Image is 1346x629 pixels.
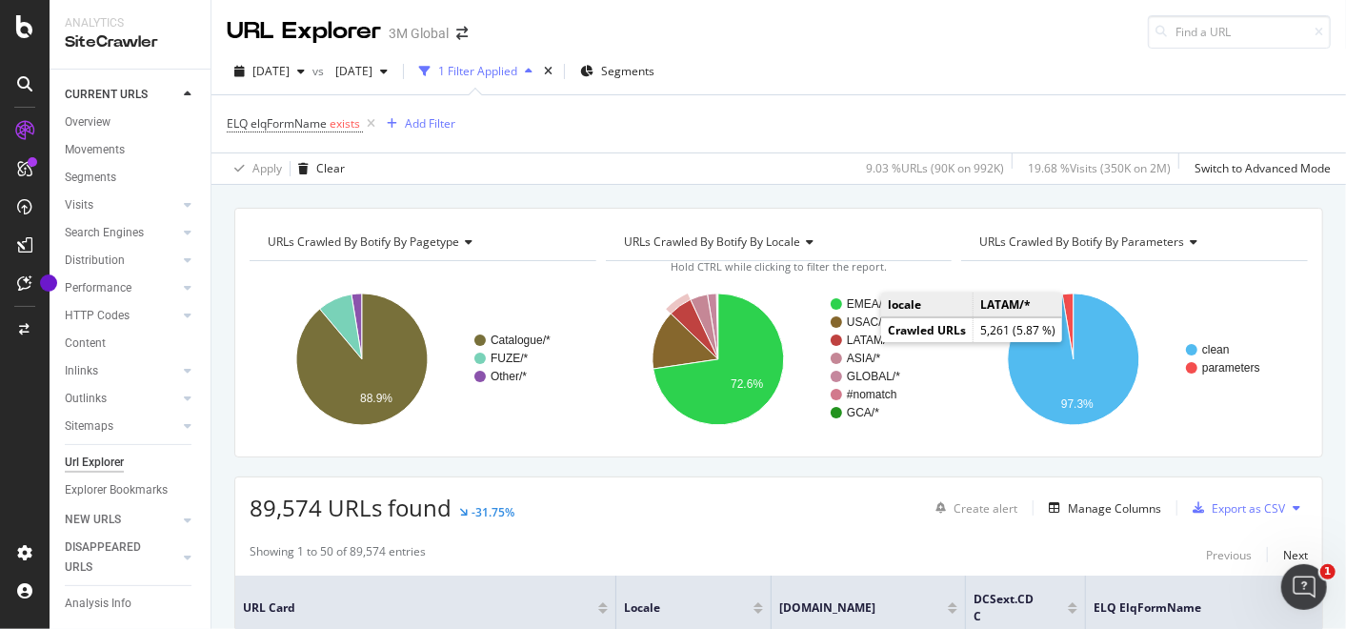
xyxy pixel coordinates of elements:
[1068,500,1161,517] div: Manage Columns
[328,56,395,87] button: [DATE]
[65,594,131,614] div: Analysis Info
[975,227,1291,257] h4: URLs Crawled By Botify By parameters
[1206,543,1252,566] button: Previous
[1061,397,1094,411] text: 97.3%
[1187,153,1331,184] button: Switch to Advanced Mode
[1212,500,1285,517] div: Export as CSV
[779,599,919,617] span: [DOMAIN_NAME]
[65,453,124,473] div: Url Explorer
[601,63,654,79] span: Segments
[291,153,345,184] button: Clear
[847,352,881,365] text: ASIA/*
[65,251,178,271] a: Distribution
[65,510,121,530] div: NEW URLS
[312,63,328,79] span: vs
[65,361,98,381] div: Inlinks
[65,15,195,31] div: Analytics
[847,297,887,311] text: EMEA/*
[1148,15,1331,49] input: Find a URL
[65,112,197,132] a: Overview
[954,500,1017,517] div: Create alert
[250,492,452,523] span: 89,574 URLs found
[624,233,800,250] span: URLs Crawled By Botify By locale
[1281,564,1327,610] iframe: Intercom live chat
[65,594,197,614] a: Analysis Info
[389,24,449,43] div: 3M Global
[250,276,591,442] svg: A chart.
[227,115,327,132] span: ELQ elqFormName
[316,160,345,176] div: Clear
[328,63,372,79] span: 2024 Apr. 7th
[65,306,130,326] div: HTTP Codes
[1202,361,1260,375] text: parameters
[974,591,1039,625] span: DCSext.CDC
[491,352,529,365] text: FUZE/*
[65,85,148,105] div: CURRENT URLS
[606,276,947,442] svg: A chart.
[866,160,1004,176] div: 9.03 % URLs ( 90K on 992K )
[847,315,887,329] text: USAC/*
[65,31,195,53] div: SiteCrawler
[250,543,426,566] div: Showing 1 to 50 of 89,574 entries
[731,377,763,391] text: 72.6%
[1041,497,1161,519] button: Manage Columns
[65,480,168,500] div: Explorer Bookmarks
[624,599,725,617] span: locale
[252,63,290,79] span: 2025 Sep. 7th
[65,112,110,132] div: Overview
[491,370,527,383] text: Other/*
[1283,543,1308,566] button: Next
[65,361,178,381] a: Inlinks
[65,453,197,473] a: Url Explorer
[264,227,579,257] h4: URLs Crawled By Botify By pagetype
[1185,493,1285,523] button: Export as CSV
[847,388,897,401] text: #nomatch
[65,140,125,160] div: Movements
[620,227,935,257] h4: URLs Crawled By Botify By locale
[1202,343,1230,356] text: clean
[65,306,178,326] a: HTTP Codes
[65,168,197,188] a: Segments
[1195,160,1331,176] div: Switch to Advanced Mode
[974,318,1063,343] td: 5,261 (5.87 %)
[438,63,517,79] div: 1 Filter Applied
[405,115,455,132] div: Add Filter
[65,538,178,578] a: DISAPPEARED URLS
[65,538,161,578] div: DISAPPEARED URLS
[40,274,57,292] div: Tooltip anchor
[928,493,1017,523] button: Create alert
[961,276,1302,442] svg: A chart.
[65,168,116,188] div: Segments
[65,510,178,530] a: NEW URLS
[243,599,593,617] span: URL Card
[65,334,106,354] div: Content
[65,416,178,436] a: Sitemaps
[65,223,144,243] div: Search Engines
[974,293,1063,317] td: LATAM/*
[65,195,178,215] a: Visits
[412,56,540,87] button: 1 Filter Applied
[847,370,900,383] text: GLOBAL/*
[1028,160,1171,176] div: 19.68 % Visits ( 350K on 2M )
[847,406,879,419] text: GCA/*
[65,223,178,243] a: Search Engines
[65,251,125,271] div: Distribution
[671,259,887,274] span: Hold CTRL while clicking to filter the report.
[979,233,1184,250] span: URLs Crawled By Botify By parameters
[881,318,974,343] td: Crawled URLs
[65,195,93,215] div: Visits
[227,56,312,87] button: [DATE]
[65,140,197,160] a: Movements
[65,389,107,409] div: Outlinks
[472,504,514,520] div: -31.75%
[540,62,556,81] div: times
[1283,547,1308,563] div: Next
[881,293,974,317] td: locale
[379,112,455,135] button: Add Filter
[491,334,551,347] text: Catalogue/*
[330,115,360,132] span: exists
[360,392,392,405] text: 88.9%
